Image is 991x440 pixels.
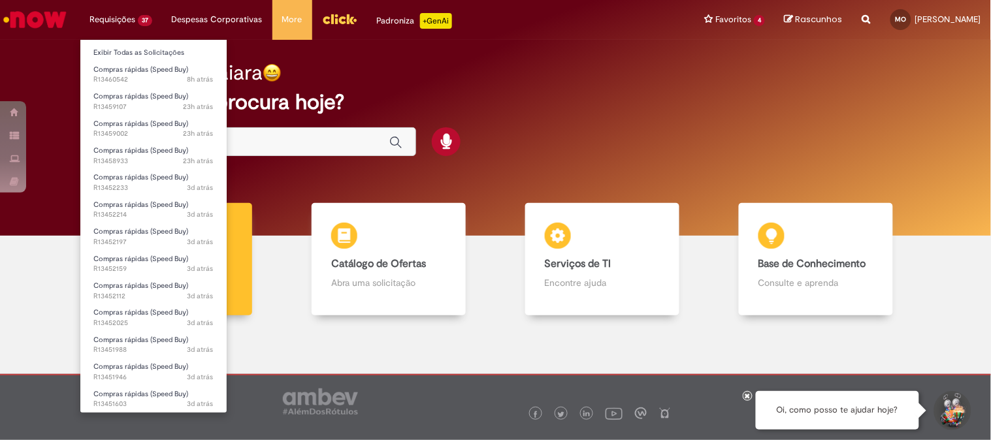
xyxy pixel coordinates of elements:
[93,237,214,247] span: R13452197
[184,102,214,112] span: 23h atrás
[93,102,214,112] span: R13459107
[420,13,452,29] p: +GenAi
[187,318,214,328] span: 3d atrás
[558,411,564,418] img: logo_footer_twitter.png
[80,225,227,249] a: Aberto R13452197 : Compras rápidas (Speed Buy)
[187,399,214,409] time: 27/08/2025 10:44:50
[322,9,357,29] img: click_logo_yellow_360x200.png
[98,91,892,114] h2: O que você procura hoje?
[187,318,214,328] time: 27/08/2025 11:48:20
[93,183,214,193] span: R13452233
[635,407,647,419] img: logo_footer_workplace.png
[93,264,214,274] span: R13452159
[187,237,214,247] time: 27/08/2025 12:22:15
[187,183,214,193] time: 27/08/2025 12:33:22
[754,15,765,26] span: 4
[80,333,227,357] a: Aberto R13451988 : Compras rápidas (Speed Buy)
[187,372,214,382] time: 27/08/2025 11:35:53
[932,391,971,430] button: Iniciar Conversa de Suporte
[80,198,227,222] a: Aberto R13452214 : Compras rápidas (Speed Buy)
[93,119,188,129] span: Compras rápidas (Speed Buy)
[80,39,227,413] ul: Requisições
[93,210,214,220] span: R13452214
[184,156,214,166] span: 23h atrás
[80,46,227,60] a: Exibir Todas as Solicitações
[187,291,214,301] time: 27/08/2025 12:02:40
[187,264,214,274] time: 27/08/2025 12:11:31
[80,144,227,168] a: Aberto R13458933 : Compras rápidas (Speed Buy)
[758,276,873,289] p: Consulte e aprenda
[93,91,188,101] span: Compras rápidas (Speed Buy)
[187,399,214,409] span: 3d atrás
[80,170,227,195] a: Aberto R13452233 : Compras rápidas (Speed Buy)
[93,307,188,317] span: Compras rápidas (Speed Buy)
[93,335,188,345] span: Compras rápidas (Speed Buy)
[80,252,227,276] a: Aberto R13452159 : Compras rápidas (Speed Buy)
[263,63,282,82] img: happy-face.png
[1,7,69,33] img: ServiceNow
[283,388,358,415] img: logo_footer_ambev_rotulo_gray.png
[659,407,671,419] img: logo_footer_naosei.png
[331,276,446,289] p: Abra uma solicitação
[377,13,452,29] div: Padroniza
[138,15,152,26] span: 37
[93,254,188,264] span: Compras rápidas (Speed Buy)
[80,279,227,303] a: Aberto R13452112 : Compras rápidas (Speed Buy)
[282,13,302,26] span: More
[93,156,214,166] span: R13458933
[184,129,214,138] time: 28/08/2025 16:09:23
[785,14,843,26] a: Rascunhos
[93,372,214,383] span: R13451946
[187,291,214,301] span: 3d atrás
[93,281,188,291] span: Compras rápidas (Speed Buy)
[93,318,214,328] span: R13452025
[187,74,214,84] time: 29/08/2025 07:17:07
[187,264,214,274] span: 3d atrás
[93,65,188,74] span: Compras rápidas (Speed Buy)
[69,203,282,316] a: Tirar dúvidas Tirar dúvidas com Lupi Assist e Gen Ai
[80,117,227,141] a: Aberto R13459002 : Compras rápidas (Speed Buy)
[187,345,214,354] span: 3d atrás
[915,14,981,25] span: [PERSON_NAME]
[187,345,214,354] time: 27/08/2025 11:42:17
[93,389,188,399] span: Compras rápidas (Speed Buy)
[184,102,214,112] time: 28/08/2025 16:22:37
[187,210,214,219] time: 27/08/2025 12:26:22
[796,13,843,25] span: Rascunhos
[93,227,188,236] span: Compras rápidas (Speed Buy)
[532,411,539,418] img: logo_footer_facebook.png
[80,63,227,87] a: Aberto R13460542 : Compras rápidas (Speed Buy)
[80,306,227,330] a: Aberto R13452025 : Compras rápidas (Speed Buy)
[93,172,188,182] span: Compras rápidas (Speed Buy)
[93,291,214,302] span: R13452112
[896,15,907,24] span: MO
[187,237,214,247] span: 3d atrás
[545,257,611,270] b: Serviços de TI
[187,74,214,84] span: 8h atrás
[172,13,263,26] span: Despesas Corporativas
[187,372,214,382] span: 3d atrás
[583,411,590,418] img: logo_footer_linkedin.png
[93,362,188,371] span: Compras rápidas (Speed Buy)
[93,200,188,210] span: Compras rápidas (Speed Buy)
[80,360,227,384] a: Aberto R13451946 : Compras rápidas (Speed Buy)
[89,13,135,26] span: Requisições
[93,345,214,355] span: R13451988
[93,399,214,409] span: R13451603
[93,74,214,85] span: R13460542
[80,89,227,114] a: Aberto R13459107 : Compras rápidas (Speed Buy)
[187,210,214,219] span: 3d atrás
[93,146,188,155] span: Compras rápidas (Speed Buy)
[756,391,919,430] div: Oi, como posso te ajudar hoje?
[282,203,496,316] a: Catálogo de Ofertas Abra uma solicitação
[80,387,227,411] a: Aberto R13451603 : Compras rápidas (Speed Buy)
[545,276,660,289] p: Encontre ajuda
[331,257,426,270] b: Catálogo de Ofertas
[758,257,866,270] b: Base de Conhecimento
[496,203,709,316] a: Serviços de TI Encontre ajuda
[93,129,214,139] span: R13459002
[187,183,214,193] span: 3d atrás
[709,203,922,316] a: Base de Conhecimento Consulte e aprenda
[184,156,214,166] time: 28/08/2025 16:00:55
[606,405,623,422] img: logo_footer_youtube.png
